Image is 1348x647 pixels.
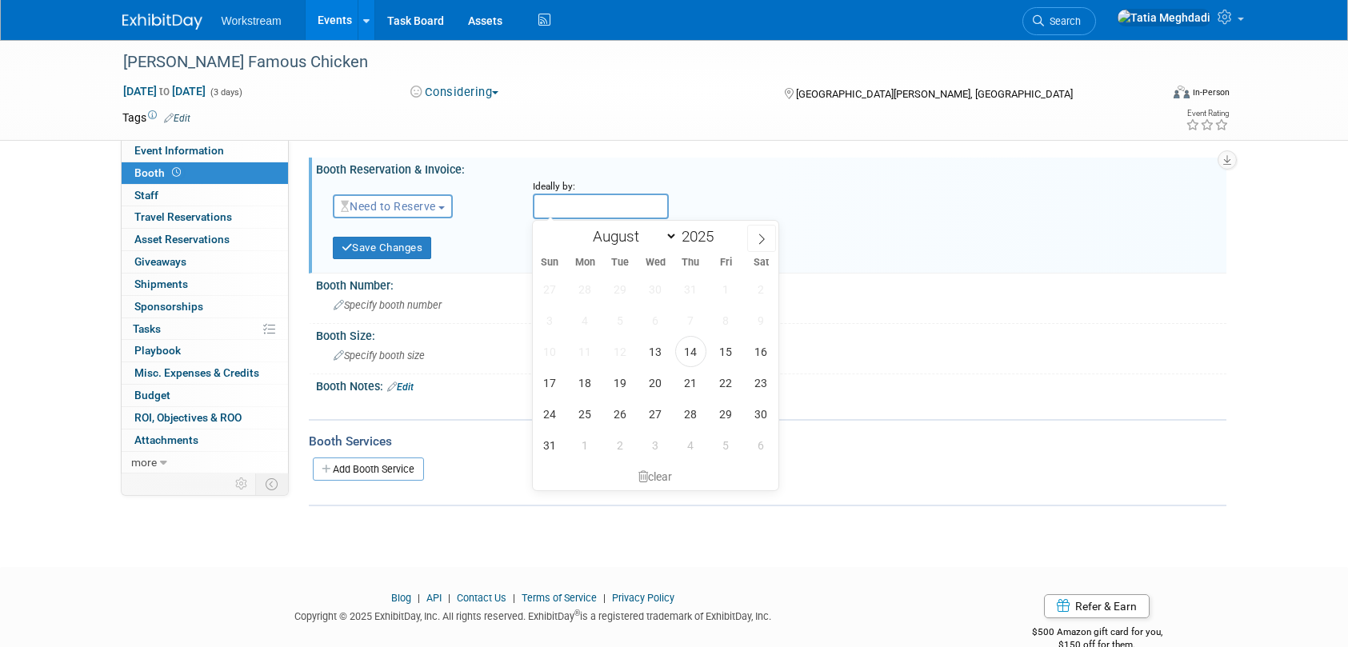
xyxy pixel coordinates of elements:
a: Sponsorships [122,296,288,318]
span: July 31, 2025 [675,274,706,305]
td: Tags [122,110,190,126]
span: September 6, 2025 [746,429,777,461]
span: Playbook [134,344,181,357]
a: Edit [164,113,190,124]
div: Ideally by: [533,180,1188,194]
span: August 22, 2025 [710,367,742,398]
span: Booth not reserved yet [169,166,184,178]
span: Fri [708,258,743,268]
span: August 7, 2025 [675,305,706,336]
span: September 2, 2025 [605,429,636,461]
span: to [157,85,172,98]
span: Giveaways [134,255,186,268]
div: Booth Notes: [316,374,1226,395]
span: Specify booth size [334,349,425,361]
div: Booth Size: [316,324,1226,344]
a: Asset Reservations [122,229,288,250]
span: September 1, 2025 [570,429,601,461]
span: August 15, 2025 [710,336,742,367]
span: Search [1044,15,1081,27]
span: Need to Reserve [341,200,436,213]
div: Booth Number: [316,274,1226,294]
a: Search [1022,7,1096,35]
input: Year [678,227,726,246]
a: Giveaways [122,251,288,273]
span: August 9, 2025 [746,305,777,336]
button: Need to Reserve [333,194,454,218]
span: August 13, 2025 [640,336,671,367]
span: September 5, 2025 [710,429,742,461]
span: August 25, 2025 [570,398,601,429]
a: Attachments [122,429,288,451]
span: August 30, 2025 [746,398,777,429]
span: Mon [567,258,602,268]
span: Tue [602,258,638,268]
span: July 28, 2025 [570,274,601,305]
a: Privacy Policy [612,592,674,604]
span: Sponsorships [134,300,203,313]
span: August 3, 2025 [534,305,566,336]
a: Contact Us [457,592,506,604]
span: September 3, 2025 [640,429,671,461]
span: August 20, 2025 [640,367,671,398]
span: Booth [134,166,184,179]
span: Shipments [134,278,188,290]
span: Workstream [222,14,282,27]
span: Travel Reservations [134,210,232,223]
a: Budget [122,385,288,406]
span: (3 days) [209,87,242,98]
span: Event Information [134,144,224,157]
sup: ® [574,609,580,617]
a: Shipments [122,274,288,295]
span: Asset Reservations [134,233,230,246]
a: more [122,452,288,473]
span: August 18, 2025 [570,367,601,398]
div: Event Rating [1186,110,1229,118]
span: August 8, 2025 [710,305,742,336]
a: API [426,592,442,604]
span: Sun [533,258,568,268]
span: Staff [134,189,158,202]
img: Tatia Meghdadi [1117,9,1211,26]
span: more [131,456,157,469]
span: Wed [638,258,673,268]
a: Edit [387,381,414,393]
div: Event Format [1066,83,1230,107]
span: August 11, 2025 [570,336,601,367]
span: Specify booth number [334,299,442,311]
span: August 16, 2025 [746,336,777,367]
span: [GEOGRAPHIC_DATA][PERSON_NAME], [GEOGRAPHIC_DATA] [796,88,1073,100]
span: August 27, 2025 [640,398,671,429]
span: August 23, 2025 [746,367,777,398]
span: August 24, 2025 [534,398,566,429]
div: Booth Reservation & Invoice: [316,158,1226,178]
span: August 10, 2025 [534,336,566,367]
span: August 4, 2025 [570,305,601,336]
button: Save Changes [333,237,432,259]
a: Add Booth Service [313,457,424,481]
a: Event Information [122,140,288,162]
span: August 29, 2025 [710,398,742,429]
td: Toggle Event Tabs [255,473,288,494]
img: ExhibitDay [122,14,202,30]
span: August 14, 2025 [675,336,706,367]
div: Copyright © 2025 ExhibitDay, Inc. All rights reserved. ExhibitDay is a registered trademark of Ex... [122,605,945,624]
td: Personalize Event Tab Strip [228,473,256,494]
span: Thu [673,258,708,268]
span: July 29, 2025 [605,274,636,305]
span: [DATE] [DATE] [122,84,206,98]
div: clear [533,463,779,490]
span: July 27, 2025 [534,274,566,305]
a: Terms of Service [522,592,597,604]
a: ROI, Objectives & ROO [122,407,288,429]
span: August 21, 2025 [675,367,706,398]
span: August 6, 2025 [640,305,671,336]
span: | [599,592,610,604]
button: Considering [405,84,505,101]
span: July 30, 2025 [640,274,671,305]
span: August 26, 2025 [605,398,636,429]
a: Staff [122,185,288,206]
a: Playbook [122,340,288,361]
a: Misc. Expenses & Credits [122,362,288,384]
span: August 28, 2025 [675,398,706,429]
